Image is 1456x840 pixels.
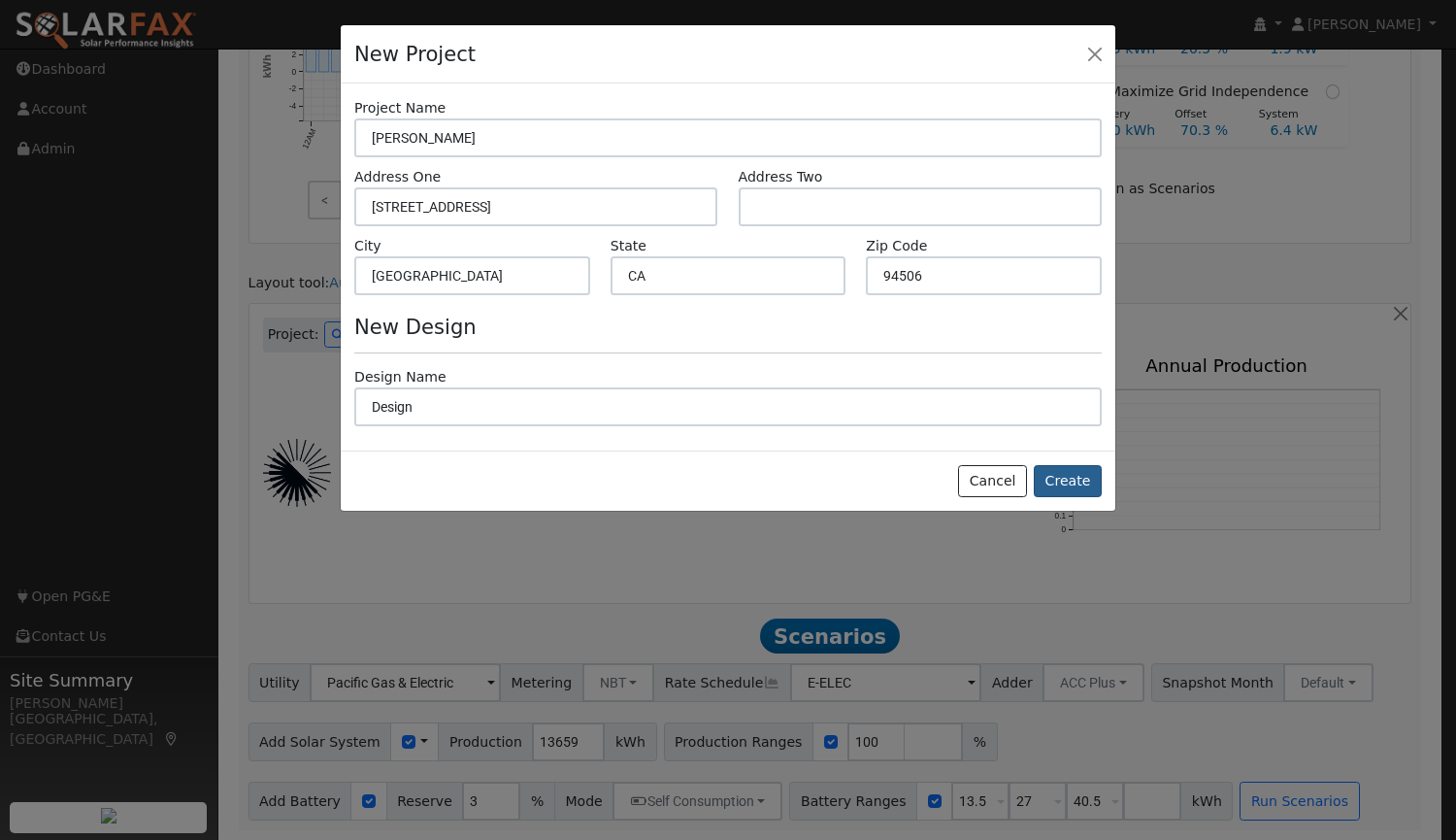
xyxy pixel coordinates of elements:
label: City [354,236,381,256]
button: Create [1034,465,1102,498]
label: Address One [354,167,441,187]
h4: New Project [354,39,476,70]
button: Cancel [958,465,1027,498]
h4: New Design [354,315,1102,339]
label: Design Name [354,367,447,387]
label: Project Name [354,98,446,118]
label: Zip Code [866,236,927,256]
label: Address Two [739,167,823,187]
label: State [611,236,646,256]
